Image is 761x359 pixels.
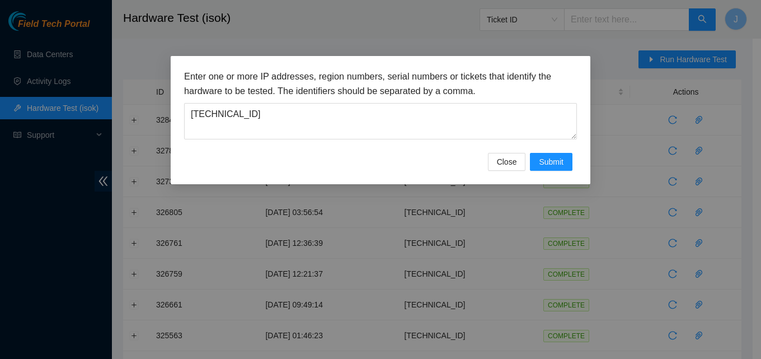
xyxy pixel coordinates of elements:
[539,156,563,168] span: Submit
[488,153,526,171] button: Close
[530,153,572,171] button: Submit
[497,156,517,168] span: Close
[184,69,577,98] h3: Enter one or more IP addresses, region numbers, serial numbers or tickets that identify the hardw...
[184,103,577,139] textarea: [TECHNICAL_ID]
